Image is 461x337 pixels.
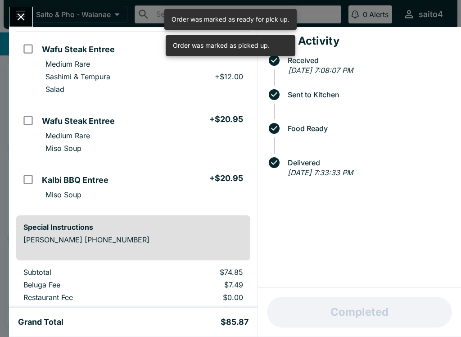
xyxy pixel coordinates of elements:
span: Received [283,56,454,64]
h5: Wafu Steak Entree [42,44,115,55]
span: Food Ready [283,124,454,132]
h5: Wafu Steak Entree [42,116,115,127]
table: orders table [16,268,250,318]
span: Delivered [283,159,454,167]
p: Sales Tax [23,305,142,314]
h5: Grand Total [18,317,63,328]
h5: + $20.95 [209,173,243,184]
p: $7.49 [157,280,243,289]
em: [DATE] 7:33:33 PM [288,168,353,177]
p: Miso Soup [45,190,81,199]
p: Restaurant Fee [23,293,142,302]
p: $3.53 [157,305,243,314]
h5: $85.87 [221,317,249,328]
p: Salad [45,85,64,94]
em: [DATE] 7:08:07 PM [288,66,353,75]
p: + $12.00 [215,72,243,81]
p: $0.00 [157,293,243,302]
p: Medium Rare [45,59,90,68]
h4: Order Activity [265,34,454,48]
span: Sent to Kitchen [283,91,454,99]
h5: Kalbi BBQ Entree [42,175,108,186]
h5: + $20.95 [209,114,243,125]
button: Close [9,7,32,27]
p: Sashimi & Tempura [45,72,110,81]
div: Order was marked as picked up. [173,38,270,53]
p: [PERSON_NAME] [PHONE_NUMBER] [23,235,243,244]
p: $74.85 [157,268,243,277]
div: Order was marked as ready for pick up. [172,12,289,27]
p: Miso Soup [45,144,81,153]
p: Beluga Fee [23,280,142,289]
p: Medium Rare [45,131,90,140]
p: Subtotal [23,268,142,277]
h6: Special Instructions [23,223,243,232]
